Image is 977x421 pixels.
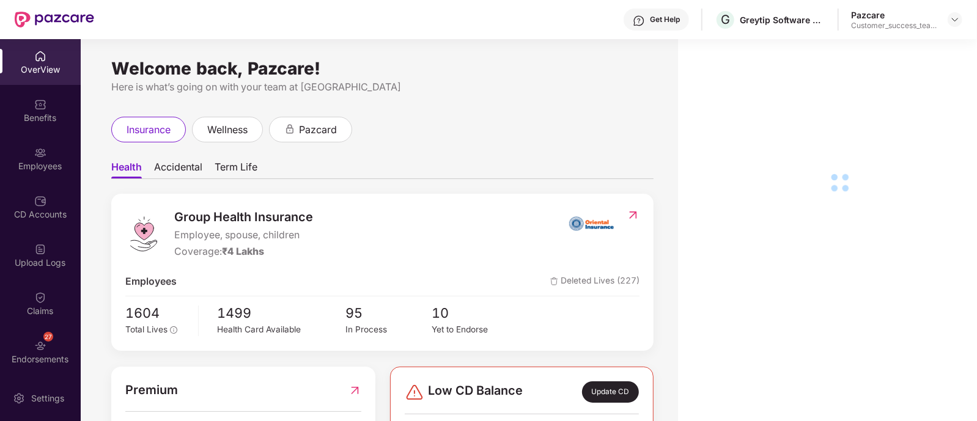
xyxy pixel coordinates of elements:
[299,122,337,137] span: pazcard
[111,79,654,95] div: Here is what’s going on with your team at [GEOGRAPHIC_DATA]
[432,302,517,323] span: 10
[174,244,313,260] div: Coverage:
[15,12,94,27] img: New Pazcare Logo
[550,274,640,290] span: Deleted Lives (227)
[127,122,171,137] span: insurance
[34,340,46,352] img: svg+xml;base64,PHN2ZyBpZD0iRW5kb3JzZW1lbnRzIiB4bWxucz0iaHR0cDovL3d3dy53My5vcmcvMjAwMC9zdmciIHdpZH...
[740,14,825,26] div: Greytip Software Private Limited
[217,302,345,323] span: 1499
[633,15,645,27] img: svg+xml;base64,PHN2ZyBpZD0iSGVscC0zMngzMiIgeG1sbnM9Imh0dHA6Ly93d3cudzMub3JnLzIwMDAvc3ZnIiB3aWR0aD...
[43,332,53,342] div: 27
[348,381,361,400] img: RedirectIcon
[284,123,295,134] div: animation
[432,323,517,337] div: Yet to Endorse
[111,161,142,178] span: Health
[174,228,313,243] span: Employee, spouse, children
[125,324,168,334] span: Total Lives
[125,274,177,290] span: Employees
[851,21,937,31] div: Customer_success_team_lead
[582,381,639,402] div: Update CD
[550,277,558,285] img: deleteIcon
[174,208,313,227] span: Group Health Insurance
[346,302,432,323] span: 95
[125,302,190,323] span: 1604
[170,326,177,334] span: info-circle
[125,381,178,400] span: Premium
[34,291,46,304] img: svg+xml;base64,PHN2ZyBpZD0iQ2xhaW0iIHhtbG5zPSJodHRwOi8vd3d3LnczLm9yZy8yMDAwL3N2ZyIgd2lkdGg9IjIwIi...
[111,64,654,73] div: Welcome back, Pazcare!
[34,195,46,207] img: svg+xml;base64,PHN2ZyBpZD0iQ0RfQWNjb3VudHMiIGRhdGEtbmFtZT0iQ0QgQWNjb3VudHMiIHhtbG5zPSJodHRwOi8vd3...
[222,246,264,257] span: ₹4 Lakhs
[13,392,25,405] img: svg+xml;base64,PHN2ZyBpZD0iU2V0dGluZy0yMHgyMCIgeG1sbnM9Imh0dHA6Ly93d3cudzMub3JnLzIwMDAvc3ZnIiB3aW...
[627,209,640,221] img: RedirectIcon
[207,122,248,137] span: wellness
[125,216,162,252] img: logo
[34,50,46,62] img: svg+xml;base64,PHN2ZyBpZD0iSG9tZSIgeG1sbnM9Imh0dHA6Ly93d3cudzMub3JnLzIwMDAvc3ZnIiB3aWR0aD0iMjAiIG...
[34,147,46,159] img: svg+xml;base64,PHN2ZyBpZD0iRW1wbG95ZWVzIiB4bWxucz0iaHR0cDovL3d3dy53My5vcmcvMjAwMC9zdmciIHdpZHRoPS...
[154,161,202,178] span: Accidental
[34,98,46,111] img: svg+xml;base64,PHN2ZyBpZD0iQmVuZWZpdHMiIHhtbG5zPSJodHRwOi8vd3d3LnczLm9yZy8yMDAwL3N2ZyIgd2lkdGg9Ij...
[851,9,937,21] div: Pazcare
[28,392,68,405] div: Settings
[721,12,730,27] span: G
[428,381,523,402] span: Low CD Balance
[650,15,680,24] div: Get Help
[34,243,46,255] img: svg+xml;base64,PHN2ZyBpZD0iVXBsb2FkX0xvZ3MiIGRhdGEtbmFtZT0iVXBsb2FkIExvZ3MiIHhtbG5zPSJodHRwOi8vd3...
[215,161,257,178] span: Term Life
[405,383,424,402] img: svg+xml;base64,PHN2ZyBpZD0iRGFuZ2VyLTMyeDMyIiB4bWxucz0iaHR0cDovL3d3dy53My5vcmcvMjAwMC9zdmciIHdpZH...
[217,323,345,337] div: Health Card Available
[346,323,432,337] div: In Process
[569,208,614,238] img: insurerIcon
[950,15,960,24] img: svg+xml;base64,PHN2ZyBpZD0iRHJvcGRvd24tMzJ4MzIiIHhtbG5zPSJodHRwOi8vd3d3LnczLm9yZy8yMDAwL3N2ZyIgd2...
